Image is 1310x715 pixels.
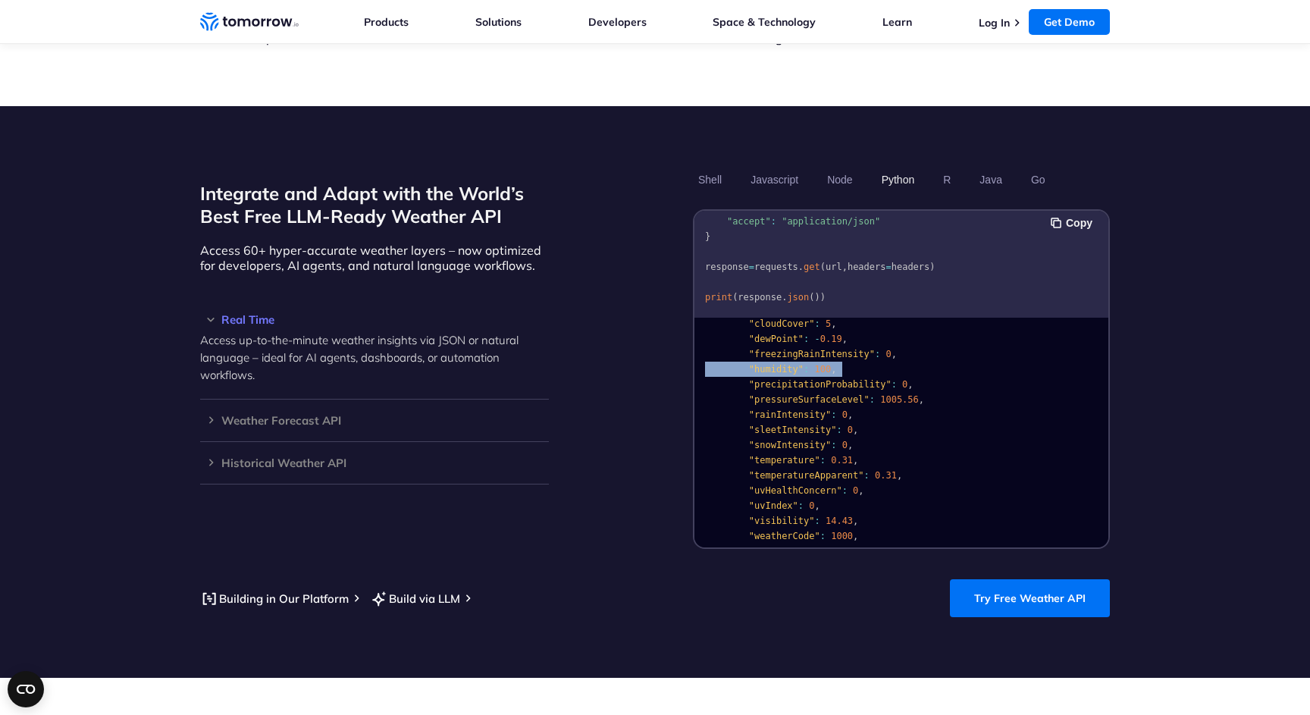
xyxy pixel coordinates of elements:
[858,485,863,496] span: ,
[200,331,549,384] p: Access up-to-the-minute weather insights via JSON or natural language – ideal for AI agents, dash...
[820,455,826,466] span: :
[815,292,820,303] span: )
[771,216,776,227] span: :
[831,364,836,375] span: ,
[727,216,771,227] span: "accept"
[826,318,831,329] span: 5
[588,15,647,29] a: Developers
[200,415,549,426] div: Weather Forecast API
[831,440,836,450] span: :
[842,409,848,420] span: 0
[200,11,299,33] a: Home link
[749,516,815,526] span: "visibility"
[809,292,814,303] span: (
[892,349,897,359] span: ,
[200,457,549,469] h3: Historical Weather API
[749,409,831,420] span: "rainIntensity"
[1026,167,1051,193] button: Go
[897,470,902,481] span: ,
[853,455,858,466] span: ,
[848,425,853,435] span: 0
[749,394,870,405] span: "pressureSurfaceLevel"
[815,500,820,511] span: ,
[745,167,804,193] button: Javascript
[875,547,880,557] span: ,
[842,440,848,450] span: 0
[705,201,744,212] span: headers
[705,231,710,242] span: }
[836,425,841,435] span: :
[831,455,853,466] span: 0.31
[820,531,826,541] span: :
[713,15,816,29] a: Space & Technology
[782,292,787,303] span: .
[815,318,820,329] span: :
[693,167,727,193] button: Shell
[892,262,930,272] span: headers
[705,292,732,303] span: print
[929,262,935,272] span: )
[885,262,891,272] span: =
[826,516,853,526] span: 14.43
[848,440,853,450] span: ,
[370,589,460,608] a: Build via LLM
[200,182,549,227] h2: Integrate and Adapt with the World’s Best Free LLM-Ready Weather API
[749,364,804,375] span: "humidity"
[853,516,858,526] span: ,
[842,485,848,496] span: :
[749,379,892,390] span: "precipitationProbability"
[831,409,836,420] span: :
[950,579,1110,617] a: Try Free Weather API
[749,455,820,466] span: "temperature"
[974,167,1008,193] button: Java
[8,671,44,707] button: Open CMP widget
[804,334,809,344] span: :
[1029,9,1110,35] a: Get Demo
[831,531,853,541] span: 1000
[853,485,858,496] span: 0
[864,470,870,481] span: :
[882,15,912,29] a: Learn
[364,15,409,29] a: Products
[870,394,875,405] span: :
[798,262,804,272] span: .
[875,470,897,481] span: 0.31
[804,262,820,272] span: get
[826,262,842,272] span: url
[749,425,837,435] span: "sleetIntensity"
[754,201,760,212] span: {
[815,334,820,344] span: -
[820,262,826,272] span: (
[749,440,831,450] span: "snowIntensity"
[842,547,875,557] span: 278.31
[749,485,842,496] span: "uvHealthConcern"
[842,262,848,272] span: ,
[1051,215,1097,231] button: Copy
[815,364,832,375] span: 100
[705,262,749,272] span: response
[809,500,814,511] span: 0
[200,314,549,325] h3: Real Time
[848,262,886,272] span: headers
[842,334,848,344] span: ,
[749,547,831,557] span: "windDirection"
[782,216,880,227] span: "application/json"
[831,318,836,329] span: ,
[831,547,836,557] span: :
[876,167,920,193] button: Python
[787,292,809,303] span: json
[744,201,749,212] span: =
[853,531,858,541] span: ,
[798,500,804,511] span: :
[749,500,798,511] span: "uvIndex"
[979,16,1010,30] a: Log In
[938,167,956,193] button: R
[875,349,880,359] span: :
[892,379,897,390] span: :
[732,292,738,303] span: (
[200,589,349,608] a: Building in Our Platform
[820,334,842,344] span: 0.19
[848,409,853,420] span: ,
